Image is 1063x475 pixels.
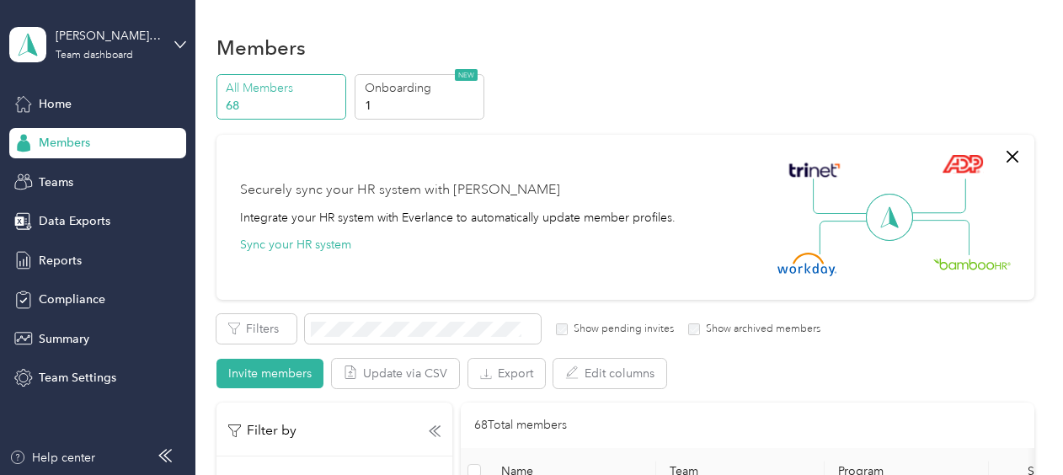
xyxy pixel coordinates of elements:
img: Line Right Down [911,220,970,256]
span: Team Settings [39,369,116,387]
div: Team dashboard [56,51,133,61]
img: Trinet [785,158,844,182]
p: Onboarding [365,79,479,97]
span: Compliance [39,291,105,308]
span: Reports [39,252,82,270]
span: Home [39,95,72,113]
span: Summary [39,330,89,348]
img: BambooHR [933,258,1011,270]
span: Data Exports [39,212,110,230]
img: Workday [777,253,836,276]
div: [PERSON_NAME] CIBC-Lego [56,27,161,45]
span: Members [39,134,90,152]
img: Line Left Down [819,220,878,254]
p: All Members [226,79,340,97]
button: Filters [216,314,296,344]
img: Line Left Up [813,179,872,215]
p: 68 Total members [474,416,567,435]
span: NEW [455,69,478,81]
button: Help center [9,449,95,467]
h1: Members [216,39,306,56]
div: Integrate your HR system with Everlance to automatically update member profiles. [240,209,676,227]
span: Teams [39,173,73,191]
label: Show pending invites [568,322,674,337]
label: Show archived members [700,322,820,337]
button: Export [468,359,545,388]
button: Invite members [216,359,323,388]
p: Filter by [228,420,296,441]
button: Edit columns [553,359,666,388]
p: 68 [226,97,340,115]
iframe: Everlance-gr Chat Button Frame [969,381,1063,475]
img: ADP [942,154,983,173]
button: Update via CSV [332,359,459,388]
img: Line Right Up [907,179,966,214]
div: Securely sync your HR system with [PERSON_NAME] [240,180,560,200]
button: Sync your HR system [240,236,351,254]
p: 1 [365,97,479,115]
